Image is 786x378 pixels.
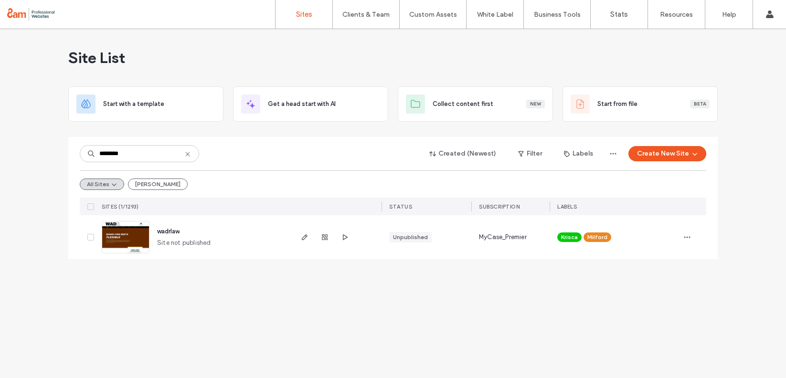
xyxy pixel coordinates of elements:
[722,10,736,19] label: Help
[296,10,312,19] label: Sites
[597,99,637,109] span: Start from file
[563,86,718,122] div: Start from fileBeta
[587,233,607,241] span: Milford
[398,86,553,122] div: Collect content firstNew
[157,238,211,248] span: Site not published
[409,10,457,19] label: Custom Assets
[509,146,552,161] button: Filter
[477,10,513,19] label: White Label
[393,233,428,241] div: Unpublished
[534,10,581,19] label: Business Tools
[660,10,693,19] label: Resources
[102,203,138,210] span: SITES (1/1293)
[479,232,527,242] span: MyCase_Premier
[526,100,545,108] div: New
[128,178,188,190] button: [PERSON_NAME]
[233,86,388,122] div: Get a head start with AI
[268,99,336,109] span: Get a head start with AI
[433,99,493,109] span: Collect content first
[690,100,710,108] div: Beta
[610,10,628,19] label: Stats
[80,178,124,190] button: All Sites
[479,203,520,210] span: SUBSCRIPTION
[557,203,577,210] span: LABELS
[68,48,125,67] span: Site List
[389,203,412,210] span: STATUS
[555,146,602,161] button: Labels
[68,86,223,122] div: Start with a template
[561,233,578,241] span: Krisca
[421,146,505,161] button: Created (Newest)
[103,99,164,109] span: Start with a template
[342,10,390,19] label: Clients & Team
[628,146,706,161] button: Create New Site
[157,228,180,235] a: wadrlaw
